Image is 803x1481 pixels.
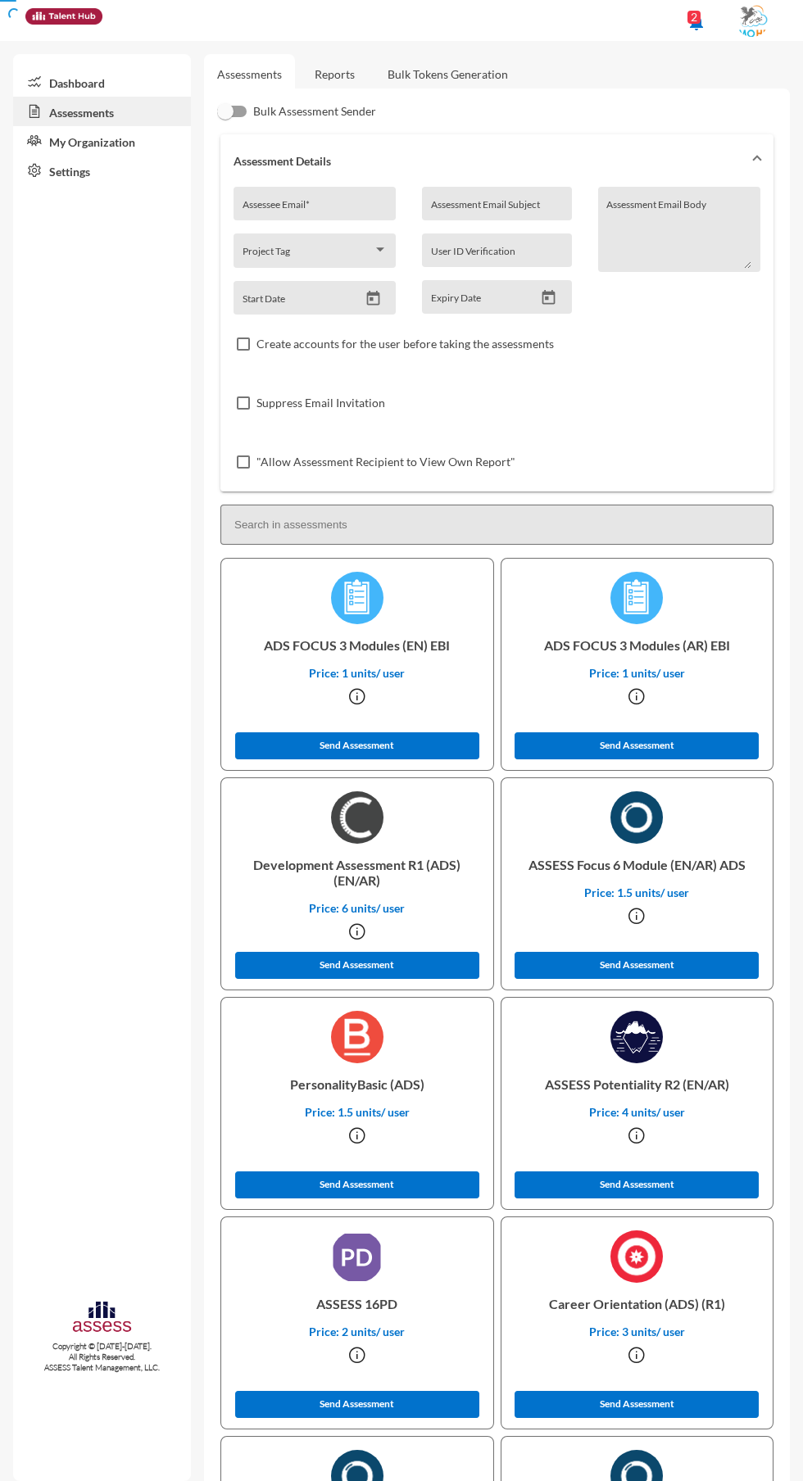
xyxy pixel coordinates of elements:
[515,1105,760,1119] p: Price: 4 units/ user
[256,452,515,472] span: "Allow Assessment Recipient to View Own Report"
[234,154,741,168] mat-panel-title: Assessment Details
[13,1341,191,1373] p: Copyright © [DATE]-[DATE]. All Rights Reserved. ASSESS Talent Management, LLC.
[217,67,282,81] a: Assessments
[234,666,480,680] p: Price: 1 units/ user
[234,624,480,666] p: ADS FOCUS 3 Modules (EN) EBI
[234,1063,480,1105] p: PersonalityBasic (ADS)
[253,102,376,121] span: Bulk Assessment Sender
[302,54,368,94] a: Reports
[234,901,480,915] p: Price: 6 units/ user
[515,885,760,899] p: Price: 1.5 units/ user
[515,732,759,759] button: Send Assessment
[220,505,774,545] input: Search in assessments
[234,1325,480,1338] p: Price: 2 units/ user
[13,156,191,185] a: Settings
[515,1063,760,1105] p: ASSESS Potentiality R2 (EN/AR)
[220,134,774,187] mat-expansion-panel-header: Assessment Details
[234,1283,480,1325] p: ASSESS 16PD
[515,1391,759,1418] button: Send Assessment
[515,666,760,680] p: Price: 1 units/ user
[515,952,759,979] button: Send Assessment
[687,11,701,24] div: 2
[235,952,479,979] button: Send Assessment
[234,844,480,901] p: Development Assessment R1 (ADS) (EN/AR)
[235,732,479,759] button: Send Assessment
[359,290,388,307] button: Open calendar
[13,97,191,126] a: Assessments
[515,1325,760,1338] p: Price: 3 units/ user
[235,1171,479,1198] button: Send Assessment
[234,1105,480,1119] p: Price: 1.5 units/ user
[515,844,760,885] p: ASSESS Focus 6 Module (EN/AR) ADS
[687,12,706,32] mat-icon: notifications
[515,1171,759,1198] button: Send Assessment
[374,54,521,94] a: Bulk Tokens Generation
[534,289,563,306] button: Open calendar
[256,334,554,354] span: Create accounts for the user before taking the assessments
[71,1299,134,1338] img: assesscompany-logo.png
[515,1283,760,1325] p: Career Orientation (ADS) (R1)
[515,624,760,666] p: ADS FOCUS 3 Modules (AR) EBI
[13,67,191,97] a: Dashboard
[13,126,191,156] a: My Organization
[220,187,774,491] div: Assessment Details
[235,1391,479,1418] button: Send Assessment
[256,393,385,413] span: Suppress Email Invitation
